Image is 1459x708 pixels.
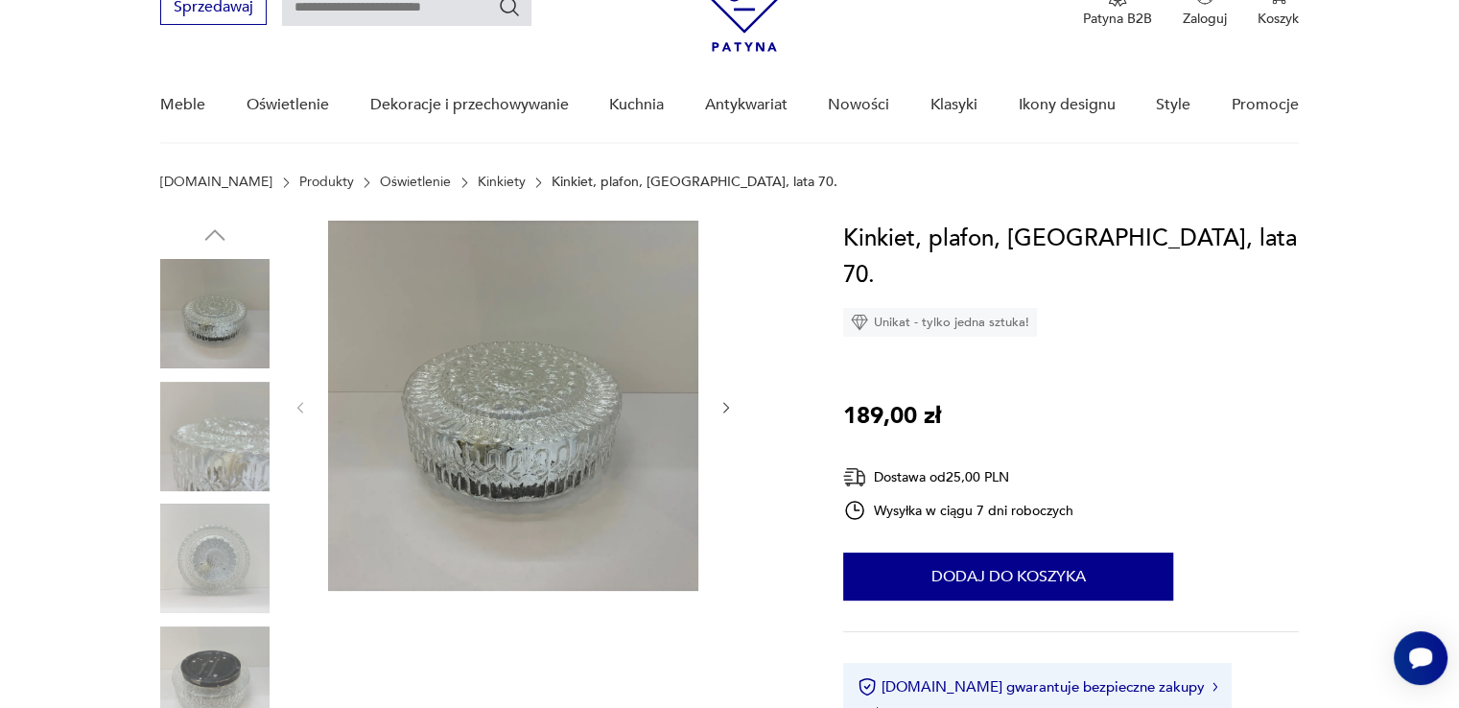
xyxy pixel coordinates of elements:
a: Oświetlenie [247,68,329,142]
a: Meble [160,68,205,142]
img: Zdjęcie produktu Kinkiet, plafon, Niemcy, lata 70. [160,259,270,368]
img: Zdjęcie produktu Kinkiet, plafon, Niemcy, lata 70. [328,221,698,591]
img: Ikona diamentu [851,314,868,331]
p: Zaloguj [1183,10,1227,28]
img: Ikona dostawy [843,465,866,489]
p: Patyna B2B [1083,10,1152,28]
p: Kinkiet, plafon, [GEOGRAPHIC_DATA], lata 70. [552,175,837,190]
h1: Kinkiet, plafon, [GEOGRAPHIC_DATA], lata 70. [843,221,1299,294]
div: Wysyłka w ciągu 7 dni roboczych [843,499,1073,522]
a: Style [1156,68,1190,142]
a: Oświetlenie [380,175,451,190]
a: Produkty [299,175,354,190]
a: Antykwariat [705,68,788,142]
button: [DOMAIN_NAME] gwarantuje bezpieczne zakupy [858,677,1217,696]
button: Dodaj do koszyka [843,553,1173,601]
a: Dekoracje i przechowywanie [369,68,568,142]
a: Sprzedawaj [160,2,267,15]
img: Ikona strzałki w prawo [1212,682,1218,692]
img: Zdjęcie produktu Kinkiet, plafon, Niemcy, lata 70. [160,504,270,613]
img: Zdjęcie produktu Kinkiet, plafon, Niemcy, lata 70. [160,382,270,491]
a: Nowości [828,68,889,142]
a: Promocje [1232,68,1299,142]
a: Kinkiety [478,175,526,190]
p: Koszyk [1258,10,1299,28]
iframe: Smartsupp widget button [1394,631,1447,685]
a: [DOMAIN_NAME] [160,175,272,190]
img: Ikona certyfikatu [858,677,877,696]
a: Klasyki [930,68,977,142]
div: Dostawa od 25,00 PLN [843,465,1073,489]
div: Unikat - tylko jedna sztuka! [843,308,1037,337]
a: Ikony designu [1018,68,1115,142]
p: 189,00 zł [843,398,941,435]
a: Kuchnia [609,68,664,142]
